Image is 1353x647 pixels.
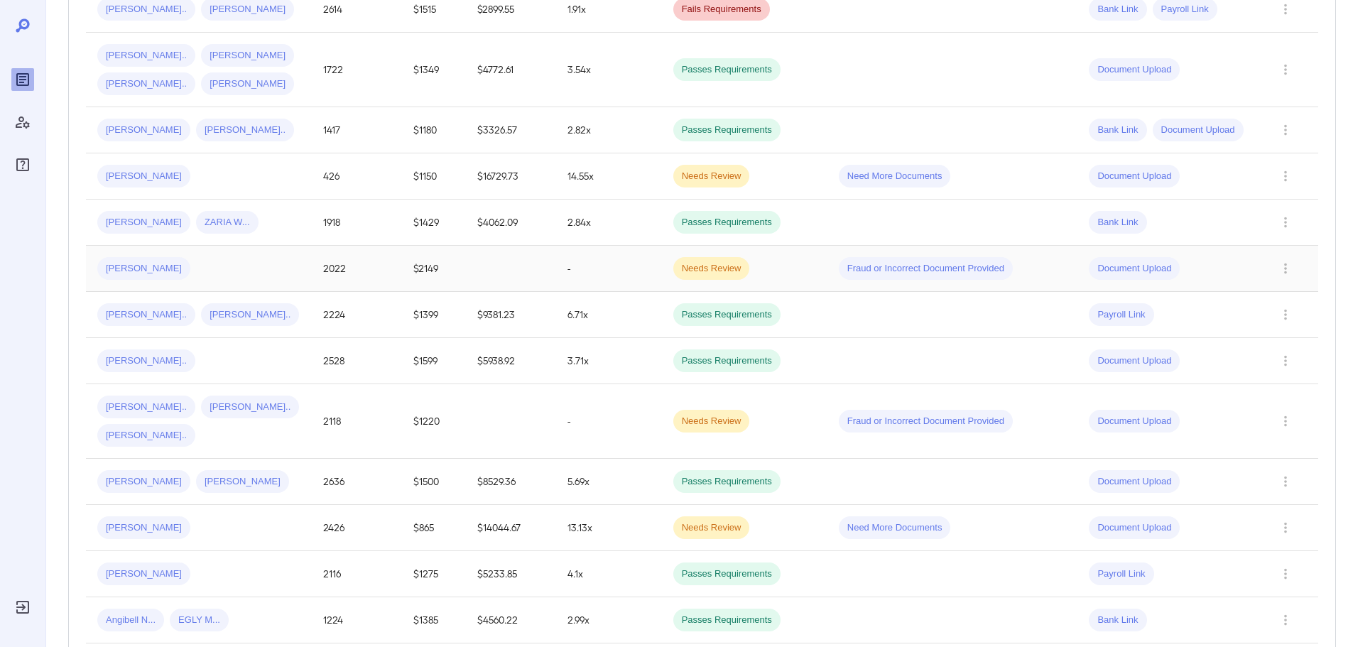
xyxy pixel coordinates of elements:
span: Passes Requirements [673,567,781,581]
button: Row Actions [1274,516,1297,539]
span: [PERSON_NAME] [97,170,190,183]
td: 4.1x [556,551,662,597]
td: $16729.73 [466,153,556,200]
span: [PERSON_NAME] [97,124,190,137]
td: 3.54x [556,33,662,107]
span: Passes Requirements [673,124,781,137]
span: Bank Link [1089,614,1146,627]
td: 2224 [312,292,402,338]
span: Need More Documents [839,521,951,535]
span: Fraud or Incorrect Document Provided [839,262,1013,276]
button: Row Actions [1274,165,1297,187]
td: 1918 [312,200,402,246]
button: Row Actions [1274,470,1297,493]
td: $1150 [402,153,465,200]
td: $4062.09 [466,200,556,246]
td: $4560.22 [466,597,556,643]
span: Document Upload [1089,262,1180,276]
td: $9381.23 [466,292,556,338]
span: Passes Requirements [673,354,781,368]
td: 5.69x [556,459,662,505]
td: $5938.92 [466,338,556,384]
span: Document Upload [1089,475,1180,489]
td: 1224 [312,597,402,643]
button: Row Actions [1274,211,1297,234]
span: Needs Review [673,170,750,183]
span: Bank Link [1089,3,1146,16]
td: 2118 [312,384,402,459]
td: 14.55x [556,153,662,200]
span: [PERSON_NAME].. [201,401,299,414]
span: Passes Requirements [673,614,781,627]
td: 1417 [312,107,402,153]
td: $1500 [402,459,465,505]
span: [PERSON_NAME].. [97,49,195,62]
div: Manage Users [11,111,34,134]
button: Row Actions [1274,609,1297,631]
div: FAQ [11,153,34,176]
span: Document Upload [1089,354,1180,368]
span: Payroll Link [1089,567,1153,581]
td: - [556,246,662,292]
span: [PERSON_NAME] [97,521,190,535]
span: Document Upload [1089,63,1180,77]
span: [PERSON_NAME] [201,77,294,91]
td: $1180 [402,107,465,153]
span: [PERSON_NAME].. [97,308,195,322]
td: 2.84x [556,200,662,246]
span: [PERSON_NAME].. [97,401,195,414]
td: 1722 [312,33,402,107]
div: Log Out [11,596,34,619]
td: 2.99x [556,597,662,643]
span: [PERSON_NAME] [97,262,190,276]
span: Bank Link [1089,216,1146,229]
span: [PERSON_NAME].. [201,308,299,322]
span: [PERSON_NAME] [97,216,190,229]
div: Reports [11,68,34,91]
td: $3326.57 [466,107,556,153]
span: [PERSON_NAME].. [196,124,294,137]
td: $4772.61 [466,33,556,107]
td: $8529.36 [466,459,556,505]
td: $1385 [402,597,465,643]
button: Row Actions [1274,119,1297,141]
span: [PERSON_NAME].. [97,3,195,16]
span: [PERSON_NAME].. [97,429,195,442]
span: [PERSON_NAME] [201,49,294,62]
span: [PERSON_NAME].. [97,77,195,91]
span: Passes Requirements [673,216,781,229]
span: Document Upload [1089,521,1180,535]
span: Document Upload [1153,124,1244,137]
span: [PERSON_NAME].. [97,354,195,368]
button: Row Actions [1274,349,1297,372]
span: Needs Review [673,521,750,535]
td: $1275 [402,551,465,597]
span: Fraud or Incorrect Document Provided [839,415,1013,428]
td: $2149 [402,246,465,292]
button: Row Actions [1274,410,1297,433]
span: Needs Review [673,262,750,276]
td: 3.71x [556,338,662,384]
td: 2528 [312,338,402,384]
span: Document Upload [1089,170,1180,183]
span: Fails Requirements [673,3,770,16]
td: $1429 [402,200,465,246]
span: [PERSON_NAME] [201,3,294,16]
span: Document Upload [1089,415,1180,428]
span: [PERSON_NAME] [97,475,190,489]
td: 2636 [312,459,402,505]
td: $1599 [402,338,465,384]
span: Payroll Link [1153,3,1217,16]
button: Row Actions [1274,58,1297,81]
td: $1349 [402,33,465,107]
td: $1399 [402,292,465,338]
span: Bank Link [1089,124,1146,137]
button: Row Actions [1274,257,1297,280]
td: 2.82x [556,107,662,153]
span: [PERSON_NAME] [196,475,289,489]
td: 13.13x [556,505,662,551]
td: - [556,384,662,459]
td: 2022 [312,246,402,292]
span: Passes Requirements [673,475,781,489]
span: Angibell N... [97,614,164,627]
